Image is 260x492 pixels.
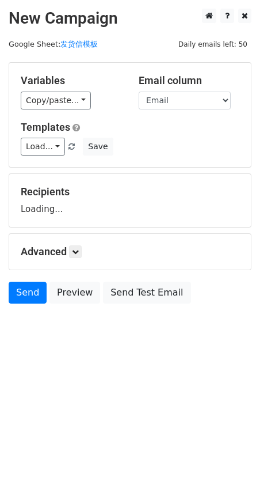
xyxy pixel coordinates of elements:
[21,186,239,198] h5: Recipients
[21,121,70,133] a: Templates
[174,38,251,51] span: Daily emails left: 50
[21,92,91,109] a: Copy/paste...
[60,40,98,48] a: 发货信模板
[21,245,239,258] h5: Advanced
[21,138,65,156] a: Load...
[83,138,113,156] button: Save
[9,282,47,304] a: Send
[9,9,251,28] h2: New Campaign
[49,282,100,304] a: Preview
[9,40,98,48] small: Google Sheet:
[139,74,239,87] h5: Email column
[174,40,251,48] a: Daily emails left: 50
[21,186,239,215] div: Loading...
[21,74,121,87] h5: Variables
[103,282,190,304] a: Send Test Email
